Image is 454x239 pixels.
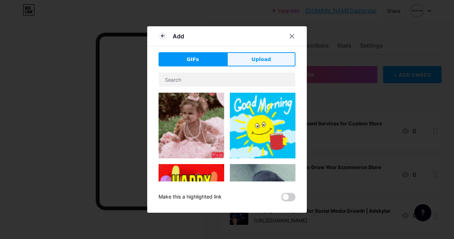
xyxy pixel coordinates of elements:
[159,193,222,201] div: Make this a highlighted link
[227,52,295,66] button: Upload
[230,93,295,158] img: Gihpy
[173,32,184,40] div: Add
[187,56,199,63] span: GIFs
[251,56,271,63] span: Upload
[159,164,224,230] img: Gihpy
[159,93,224,158] img: Gihpy
[159,72,295,87] input: Search
[159,52,227,66] button: GIFs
